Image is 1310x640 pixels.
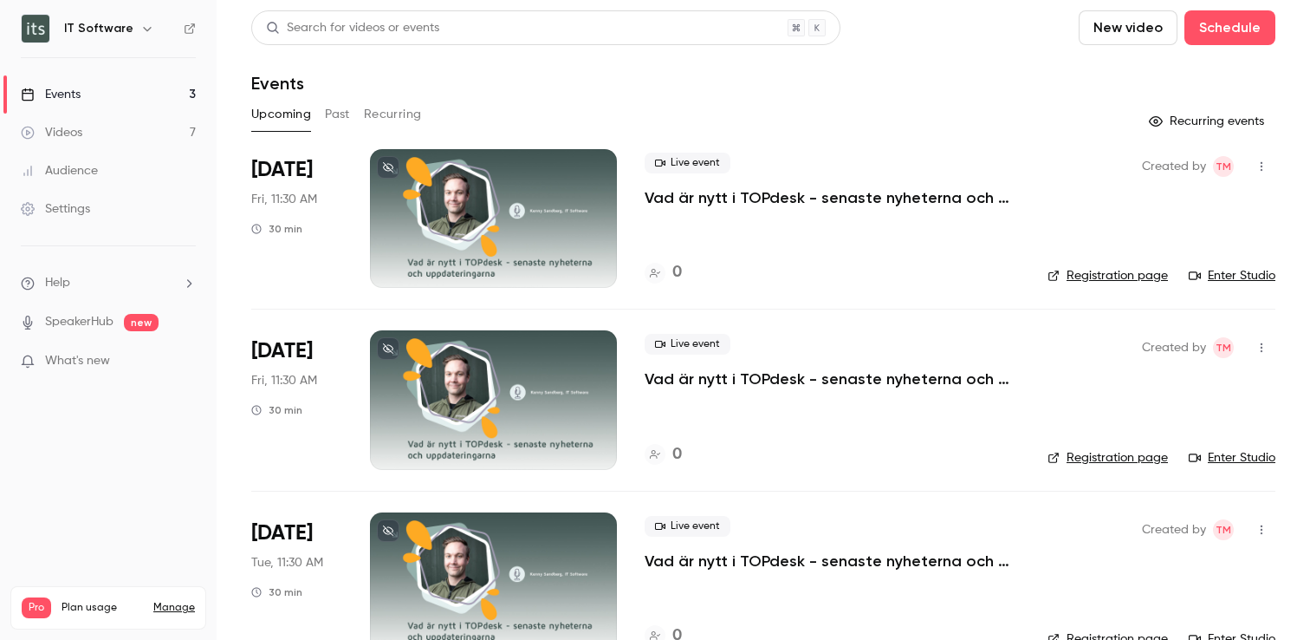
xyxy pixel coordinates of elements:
h1: Events [251,73,304,94]
span: Fri, 11:30 AM [251,191,317,208]
span: Fri, 11:30 AM [251,372,317,389]
span: Tue, 11:30 AM [251,554,323,571]
span: Pro [22,598,51,618]
div: Search for videos or events [266,19,439,37]
div: 30 min [251,585,302,599]
h4: 0 [672,261,682,284]
a: 0 [645,443,682,467]
a: Manage [153,601,195,615]
div: Oct 24 Fri, 11:30 AM (Europe/Stockholm) [251,330,342,469]
div: Aug 29 Fri, 11:30 AM (Europe/Stockholm) [251,149,342,288]
span: Live event [645,334,730,355]
button: Recurring events [1141,108,1275,135]
iframe: Noticeable Trigger [175,354,196,369]
span: What's new [45,352,110,370]
div: Videos [21,124,82,141]
button: Recurring [364,101,422,128]
button: Upcoming [251,101,311,128]
a: 0 [645,261,682,284]
a: Vad är nytt i TOPdesk - senaste nyheterna och uppdateringarna [645,369,1020,389]
span: TM [1216,156,1231,177]
span: TM [1216,337,1231,358]
span: [DATE] [251,519,313,547]
span: Live event [645,153,730,173]
span: [DATE] [251,337,313,365]
button: New video [1079,10,1177,45]
span: Created by [1142,337,1206,358]
a: Registration page [1047,449,1168,467]
span: TM [1216,519,1231,540]
a: Enter Studio [1189,267,1275,284]
a: Vad är nytt i TOPdesk - senaste nyheterna och uppdateringarna [645,551,1020,571]
div: Events [21,86,81,103]
div: Audience [21,162,98,180]
a: SpeakerHub [45,313,113,331]
span: Tanya Masiyenka [1213,337,1234,358]
a: Vad är nytt i TOPdesk - senaste nyheterna och uppdateringarna [645,187,1020,208]
div: 30 min [251,222,302,236]
h4: 0 [672,443,682,467]
span: Help [45,274,70,292]
a: Enter Studio [1189,449,1275,467]
span: new [124,314,159,331]
span: [DATE] [251,156,313,184]
span: Created by [1142,519,1206,540]
li: help-dropdown-opener [21,274,196,292]
a: Registration page [1047,267,1168,284]
button: Schedule [1184,10,1275,45]
div: Settings [21,200,90,218]
button: Past [325,101,350,128]
span: Live event [645,516,730,537]
span: Tanya Masiyenka [1213,519,1234,540]
span: Plan usage [62,601,143,615]
img: IT Software [22,15,49,42]
span: Created by [1142,156,1206,177]
span: Tanya Masiyenka [1213,156,1234,177]
h6: IT Software [64,20,133,37]
div: 30 min [251,403,302,417]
